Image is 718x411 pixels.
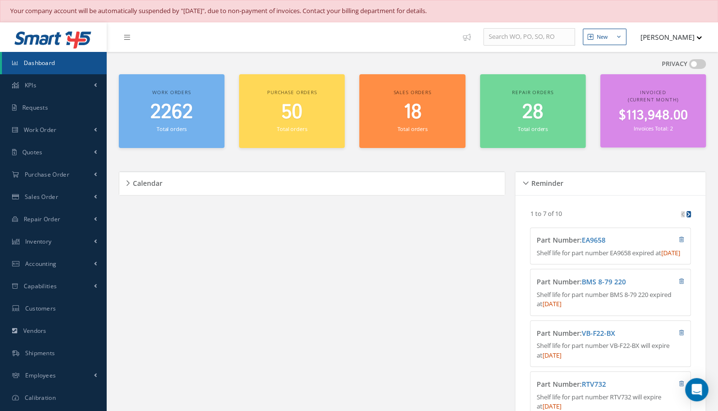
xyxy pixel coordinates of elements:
[25,237,52,246] span: Inventory
[685,378,708,401] div: Open Intercom Messenger
[25,394,56,402] span: Calibration
[518,125,548,132] small: Total orders
[537,278,644,286] h4: Part Number
[239,74,345,148] a: Purchase orders 50 Total orders
[627,96,678,103] span: (Current Month)
[618,106,687,125] span: $113,948.00
[512,89,553,96] span: Repair orders
[2,52,107,74] a: Dashboard
[483,28,575,46] input: Search WO, PO, SO, RO
[397,125,427,132] small: Total orders
[24,282,57,290] span: Capabilities
[152,89,191,96] span: Work orders
[537,380,644,389] h4: Part Number
[582,277,626,286] a: BMS 8-79 220
[10,6,708,16] div: Your company account will be automatically suspended by "[DATE]", due to non-payment of invoices....
[24,126,57,134] span: Work Order
[359,74,465,148] a: Sales orders 18 Total orders
[582,379,606,389] a: RTV732
[580,329,615,338] span: :
[662,59,687,69] label: PRIVACY
[480,74,586,148] a: Repair orders 28 Total orders
[542,402,561,411] span: [DATE]
[530,209,561,218] p: 1 to 7 of 10
[528,176,563,188] h5: Reminder
[580,277,626,286] span: :
[537,290,684,309] p: Shelf life for part number BMS 8-79 220 expired at
[281,99,303,126] span: 50
[542,351,561,360] span: [DATE]
[157,125,187,132] small: Total orders
[542,299,561,308] span: [DATE]
[267,89,317,96] span: Purchase orders
[537,341,684,360] p: Shelf life for part number VB-F22-BX will expire at
[597,33,608,41] div: New
[640,89,666,96] span: Invoiced
[582,329,615,338] a: VB-F22-BX
[150,99,193,126] span: 2262
[25,193,58,201] span: Sales Order
[537,248,684,258] p: Shelf life for part number EA9658 expired at
[24,59,55,67] span: Dashboard
[25,304,56,312] span: Customers
[580,235,606,245] span: :
[393,89,431,96] span: Sales orders
[25,260,57,268] span: Accounting
[522,99,543,126] span: 28
[22,103,48,112] span: Requests
[277,125,307,132] small: Total orders
[25,170,69,179] span: Purchase Order
[119,74,224,148] a: Work orders 2262 Total orders
[582,235,606,245] a: EA9658
[25,349,55,357] span: Shipments
[631,28,702,47] button: [PERSON_NAME]
[22,148,43,156] span: Quotes
[24,215,61,223] span: Repair Order
[634,125,672,132] small: Invoices Total: 2
[583,29,626,46] button: New
[130,176,162,188] h5: Calendar
[458,22,483,52] a: Show Tips
[661,248,680,257] span: [DATE]
[580,379,606,389] span: :
[537,329,644,338] h4: Part Number
[25,371,56,379] span: Employees
[25,81,36,89] span: KPIs
[403,99,422,126] span: 18
[23,327,47,335] span: Vendors
[537,236,644,245] h4: Part Number
[600,74,706,148] a: Invoiced (Current Month) $113,948.00 Invoices Total: 2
